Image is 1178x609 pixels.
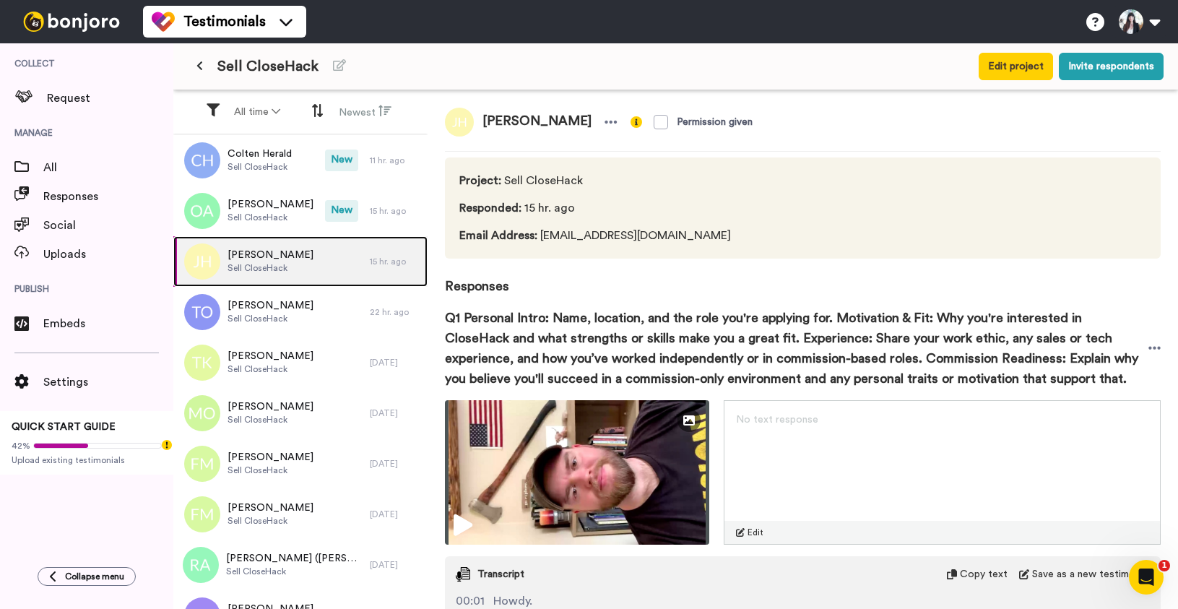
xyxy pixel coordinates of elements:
[38,567,136,586] button: Collapse menu
[459,202,521,214] span: Responded :
[43,159,173,176] span: All
[748,527,763,538] span: Edit
[173,135,428,186] a: Colten HeraldSell CloseHackNew11 hr. ago
[217,56,319,77] span: Sell CloseHack
[1158,560,1170,571] span: 1
[173,489,428,540] a: [PERSON_NAME]Sell CloseHack[DATE]
[677,115,753,129] div: Permission given
[459,227,731,244] span: [EMAIL_ADDRESS][DOMAIN_NAME]
[736,415,818,425] span: No text response
[370,306,420,318] div: 22 hr. ago
[43,188,173,205] span: Responses
[979,53,1053,80] button: Edit project
[1129,560,1164,595] iframe: Intercom live chat
[459,199,731,217] span: 15 hr. ago
[183,12,266,32] span: Testimonials
[173,186,428,236] a: [PERSON_NAME]Sell CloseHackNew15 hr. ago
[12,422,116,432] span: QUICK START GUIDE
[370,559,420,571] div: [DATE]
[228,414,313,426] span: Sell CloseHack
[370,357,420,368] div: [DATE]
[325,150,358,171] span: New
[445,400,709,545] img: ce2b4e8a-fad5-4db6-af1c-8ec3b6f5d5b9-thumbnail_full-1757719150.jpg
[43,217,173,234] span: Social
[445,259,1161,296] span: Responses
[228,501,313,515] span: [PERSON_NAME]
[184,345,220,381] img: tk.png
[370,458,420,470] div: [DATE]
[370,509,420,520] div: [DATE]
[228,313,313,324] span: Sell CloseHack
[370,256,420,267] div: 15 hr. ago
[184,294,220,330] img: to.png
[456,567,470,582] img: transcript.svg
[228,465,313,476] span: Sell CloseHack
[330,98,400,126] button: Newest
[65,571,124,582] span: Collapse menu
[225,99,289,125] button: All time
[184,496,220,532] img: fm.png
[477,567,524,582] span: Transcript
[43,373,173,391] span: Settings
[228,515,313,527] span: Sell CloseHack
[228,399,313,414] span: [PERSON_NAME]
[228,349,313,363] span: [PERSON_NAME]
[173,439,428,489] a: [PERSON_NAME]Sell CloseHack[DATE]
[184,395,220,431] img: mo.png
[459,230,537,241] span: Email Address :
[184,193,220,229] img: oa.png
[474,108,600,137] span: [PERSON_NAME]
[184,446,220,482] img: fm.png
[183,547,219,583] img: ra.png
[43,315,173,332] span: Embeds
[184,243,220,280] img: jh.png
[47,90,173,107] span: Request
[226,551,363,566] span: [PERSON_NAME] ([PERSON_NAME]) [PERSON_NAME]
[459,175,501,186] span: Project :
[152,10,175,33] img: tm-color.svg
[184,142,220,178] img: ch.png
[445,308,1148,389] span: Q1 Personal Intro: Name, location, and the role you're applying for. Motivation & Fit: Why you're...
[228,262,313,274] span: Sell CloseHack
[325,200,358,222] span: New
[370,155,420,166] div: 11 hr. ago
[228,450,313,465] span: [PERSON_NAME]
[173,540,428,590] a: [PERSON_NAME] ([PERSON_NAME]) [PERSON_NAME]Sell CloseHack[DATE]
[228,298,313,313] span: [PERSON_NAME]
[370,205,420,217] div: 15 hr. ago
[226,566,363,577] span: Sell CloseHack
[43,246,173,263] span: Uploads
[160,439,173,452] div: Tooltip anchor
[370,407,420,419] div: [DATE]
[17,12,126,32] img: bj-logo-header-white.svg
[173,287,428,337] a: [PERSON_NAME]Sell CloseHack22 hr. ago
[228,161,292,173] span: Sell CloseHack
[228,212,313,223] span: Sell CloseHack
[1059,53,1164,80] button: Invite respondents
[12,440,30,452] span: 42%
[960,567,1008,582] span: Copy text
[445,108,474,137] img: jh.png
[459,172,731,189] span: Sell CloseHack
[631,116,642,128] img: info-yellow.svg
[228,363,313,375] span: Sell CloseHack
[173,236,428,287] a: [PERSON_NAME]Sell CloseHack15 hr. ago
[12,454,162,466] span: Upload existing testimonials
[173,388,428,439] a: [PERSON_NAME]Sell CloseHack[DATE]
[173,337,428,388] a: [PERSON_NAME]Sell CloseHack[DATE]
[1032,567,1150,582] span: Save as a new testimonial
[228,147,292,161] span: Colten Herald
[228,197,313,212] span: [PERSON_NAME]
[228,248,313,262] span: [PERSON_NAME]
